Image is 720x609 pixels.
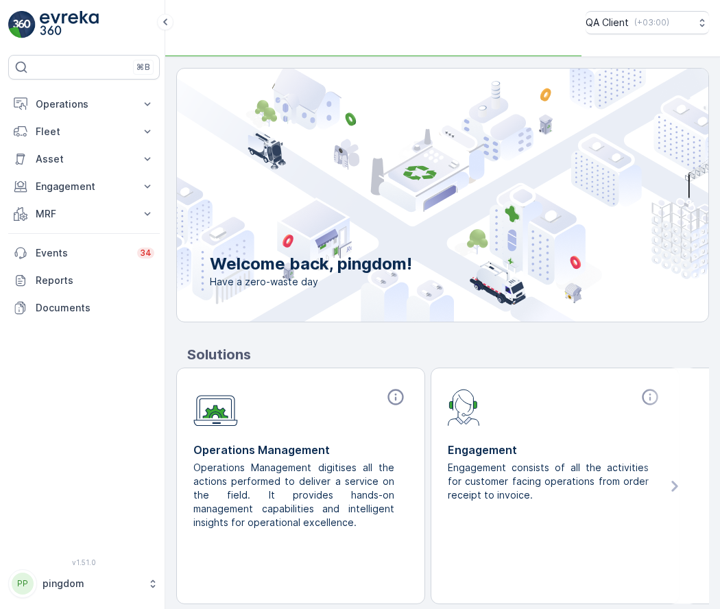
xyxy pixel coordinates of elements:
button: MRF [8,200,160,228]
p: ⌘B [136,62,150,73]
a: Reports [8,267,160,294]
p: Operations Management digitises all the actions performed to deliver a service on the field. It p... [193,461,397,529]
button: Asset [8,145,160,173]
button: Fleet [8,118,160,145]
p: Operations [36,97,132,111]
p: 34 [140,248,152,259]
p: Engagement consists of all the activities for customer facing operations from order receipt to in... [448,461,651,502]
p: pingdom [43,577,141,590]
img: logo [8,11,36,38]
img: logo_light-DOdMpM7g.png [40,11,99,38]
a: Events34 [8,239,160,267]
a: Documents [8,294,160,322]
p: Events [36,246,129,260]
p: Engagement [36,180,132,193]
button: QA Client(+03:00) [586,11,709,34]
p: Operations Management [193,442,408,458]
button: Operations [8,91,160,118]
p: QA Client [586,16,629,29]
button: PPpingdom [8,569,160,598]
p: ( +03:00 ) [634,17,669,28]
img: module-icon [193,387,238,427]
span: Have a zero-waste day [210,275,412,289]
p: Engagement [448,442,662,458]
p: MRF [36,207,132,221]
img: module-icon [448,387,480,426]
p: Welcome back, pingdom! [210,253,412,275]
p: Solutions [187,344,709,365]
p: Documents [36,301,154,315]
p: Fleet [36,125,132,139]
p: Asset [36,152,132,166]
span: v 1.51.0 [8,558,160,566]
button: Engagement [8,173,160,200]
p: Reports [36,274,154,287]
img: city illustration [115,69,708,322]
div: PP [12,573,34,595]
